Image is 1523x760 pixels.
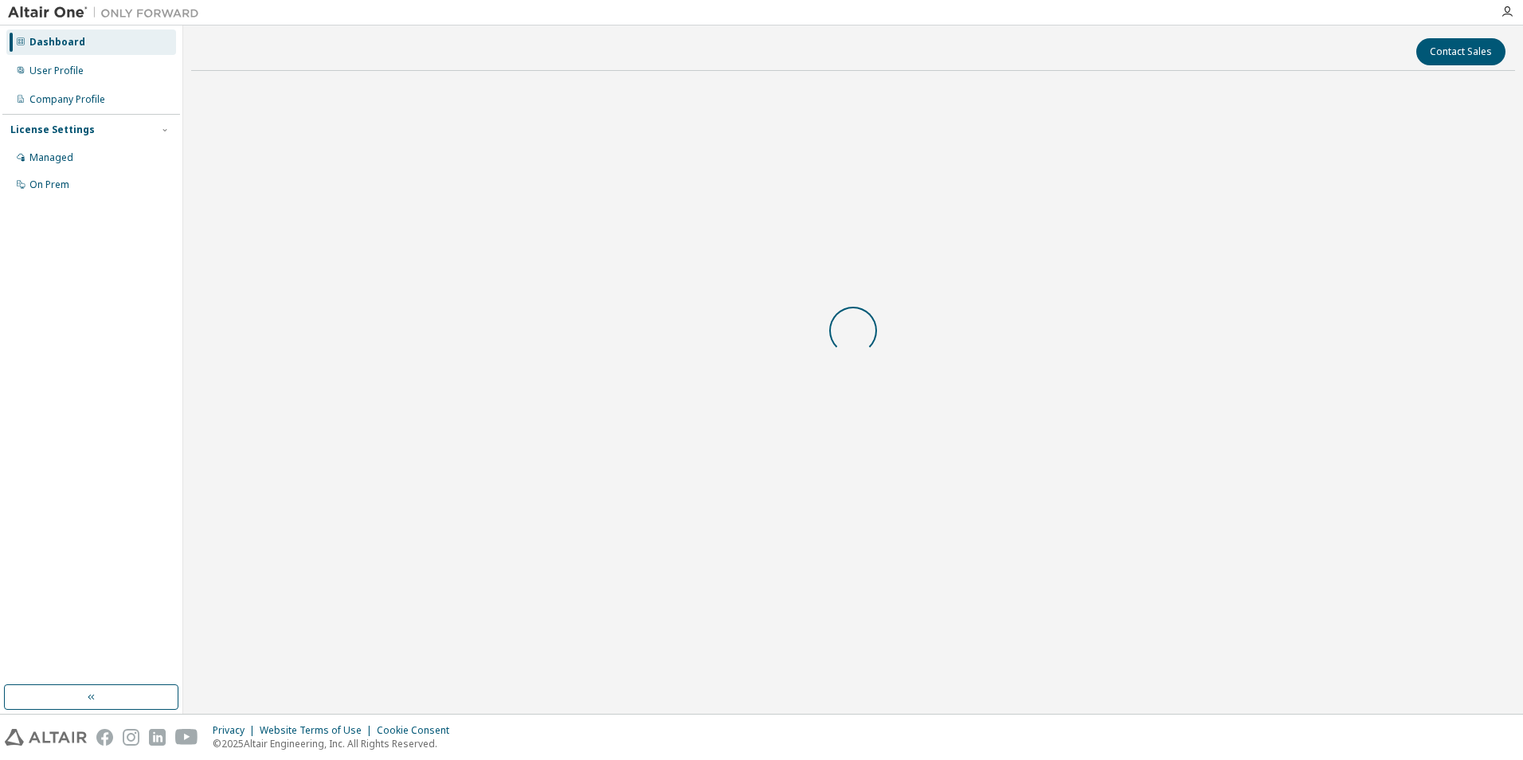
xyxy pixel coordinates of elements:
button: Contact Sales [1416,38,1505,65]
div: Website Terms of Use [260,724,377,737]
img: Altair One [8,5,207,21]
img: youtube.svg [175,729,198,746]
div: Company Profile [29,93,105,106]
div: Dashboard [29,36,85,49]
div: User Profile [29,65,84,77]
img: instagram.svg [123,729,139,746]
div: Privacy [213,724,260,737]
img: altair_logo.svg [5,729,87,746]
img: linkedin.svg [149,729,166,746]
div: License Settings [10,123,95,136]
div: Managed [29,151,73,164]
div: Cookie Consent [377,724,459,737]
p: © 2025 Altair Engineering, Inc. All Rights Reserved. [213,737,459,750]
img: facebook.svg [96,729,113,746]
div: On Prem [29,178,69,191]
